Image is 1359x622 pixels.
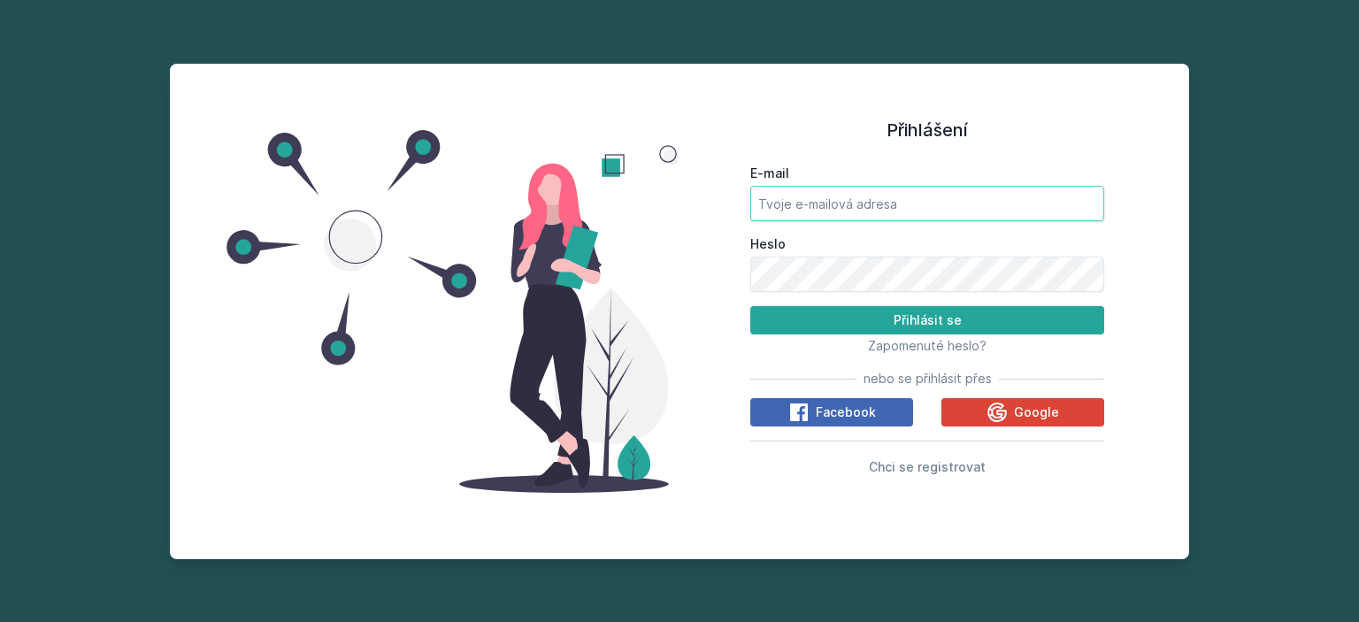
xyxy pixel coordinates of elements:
h1: Přihlášení [750,117,1104,143]
button: Chci se registrovat [869,456,986,477]
span: Zapomenuté heslo? [868,338,987,353]
span: Facebook [816,403,876,421]
input: Tvoje e-mailová adresa [750,186,1104,221]
span: nebo se přihlásit přes [864,370,992,388]
span: Chci se registrovat [869,459,986,474]
button: Facebook [750,398,913,426]
span: Google [1014,403,1059,421]
label: E-mail [750,165,1104,182]
label: Heslo [750,235,1104,253]
button: Přihlásit se [750,306,1104,334]
button: Google [941,398,1104,426]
